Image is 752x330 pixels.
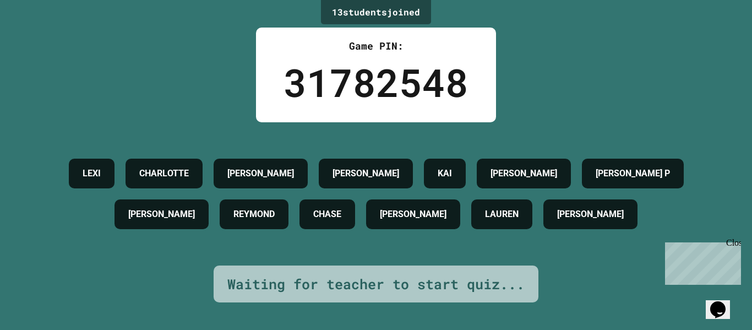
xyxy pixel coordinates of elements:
[284,39,468,53] div: Game PIN:
[333,167,399,180] h4: [PERSON_NAME]
[485,208,519,221] h4: LAUREN
[706,286,741,319] iframe: chat widget
[4,4,76,70] div: Chat with us now!Close
[380,208,446,221] h4: [PERSON_NAME]
[227,167,294,180] h4: [PERSON_NAME]
[313,208,341,221] h4: CHASE
[438,167,452,180] h4: KAI
[139,167,189,180] h4: CHARLOTTE
[596,167,670,180] h4: [PERSON_NAME] P
[128,208,195,221] h4: [PERSON_NAME]
[661,238,741,285] iframe: chat widget
[83,167,101,180] h4: LEXI
[284,53,468,111] div: 31782548
[227,274,525,295] div: Waiting for teacher to start quiz...
[557,208,624,221] h4: [PERSON_NAME]
[233,208,275,221] h4: REYMOND
[491,167,557,180] h4: [PERSON_NAME]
